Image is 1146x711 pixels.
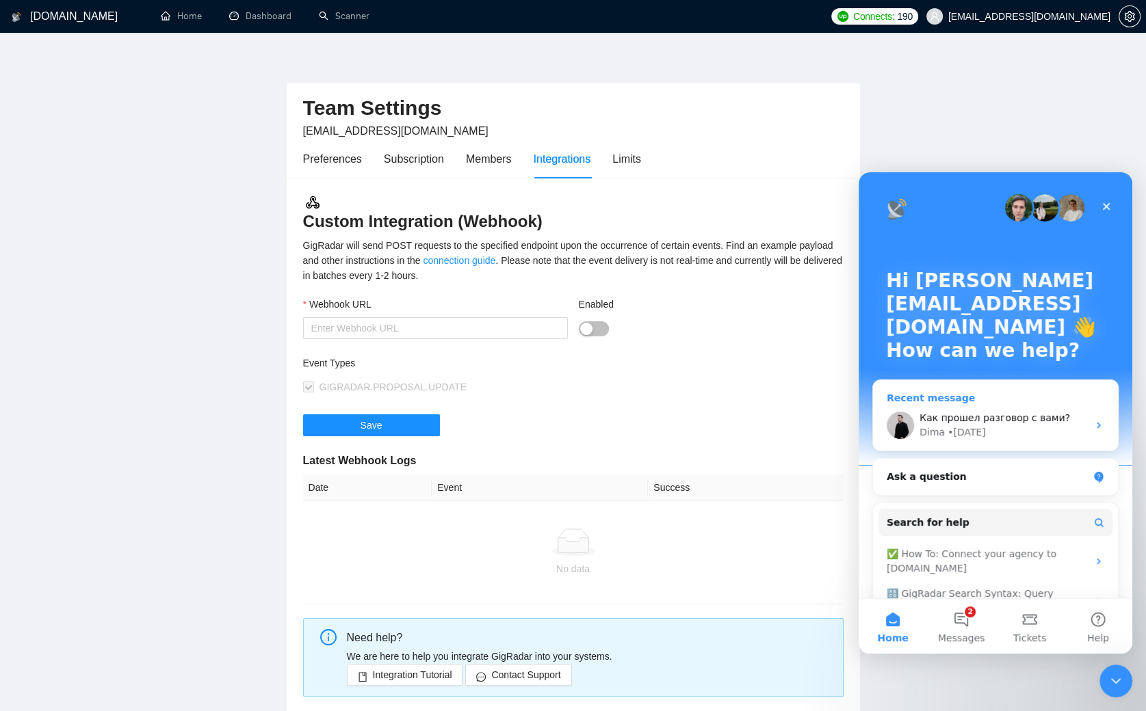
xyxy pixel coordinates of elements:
label: Webhook URL [303,297,372,312]
th: Success [648,474,843,501]
a: connection guide [423,255,495,266]
div: Preferences [303,150,362,167]
a: setting [1119,11,1141,22]
span: message [476,671,486,682]
span: setting [1119,11,1140,22]
img: upwork-logo.png [837,11,848,22]
span: Contact Support [491,667,560,682]
th: Date [303,474,432,501]
span: user [930,12,939,21]
input: Webhook URL [303,317,568,339]
button: bookIntegration Tutorial [347,664,463,686]
h5: Latest Webhook Logs [303,453,844,469]
span: GIGRADAR.PROPOSAL.UPDATE [320,381,467,392]
div: GigRadar will send POST requests to the specified endpoint upon the occurrence of certain events.... [303,238,844,283]
img: logo [12,6,21,28]
iframe: Intercom live chat [1099,665,1132,697]
a: homeHome [161,10,202,22]
span: book [358,671,367,682]
h2: Team Settings [303,94,844,122]
span: Integration Tutorial [373,667,452,682]
p: We are here to help you integrate GigRadar into your systems. [347,649,833,664]
div: Subscription [384,150,444,167]
span: Save [361,418,382,433]
span: Need help? [347,632,403,643]
img: webhook.3a52c8ec.svg [304,194,321,211]
div: Integrations [534,150,591,167]
button: Save [303,414,440,436]
label: Event Types [303,355,356,371]
div: Members [466,150,512,167]
a: bookIntegration Tutorial [347,669,463,680]
span: Connects: [853,9,894,24]
button: Enabled [579,321,609,336]
th: Event [432,474,648,501]
label: Enabled [579,297,614,312]
iframe: Intercom live chat [859,172,1132,654]
div: Limits [612,150,641,167]
a: searchScanner [319,10,369,22]
a: dashboardDashboard [229,10,291,22]
div: No data [309,561,838,576]
span: 190 [897,9,912,24]
span: info-circle [320,629,337,645]
h3: Custom Integration (Webhook) [303,194,844,232]
button: setting [1119,5,1141,27]
button: messageContact Support [465,664,571,686]
span: [EMAIL_ADDRESS][DOMAIN_NAME] [303,125,489,137]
